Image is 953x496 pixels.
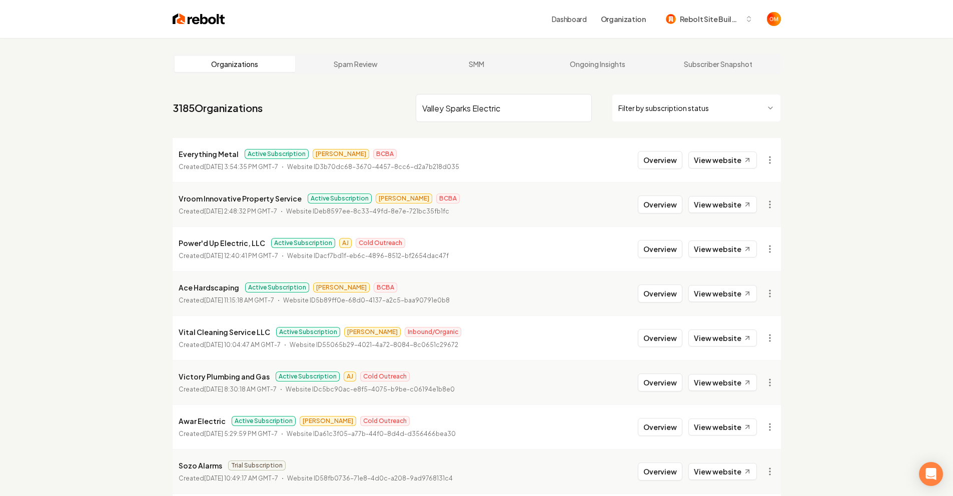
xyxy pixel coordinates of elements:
[245,149,309,159] span: Active Subscription
[179,384,277,394] p: Created
[767,12,781,26] button: Open user button
[179,148,239,160] p: Everything Metal
[179,251,278,261] p: Created
[300,416,356,426] span: [PERSON_NAME]
[245,282,309,292] span: Active Subscription
[287,473,453,483] p: Website ID 58fb0736-71e8-4d0c-a208-9ad9768131c4
[360,371,410,381] span: Cold Outreach
[228,460,286,470] span: Trial Subscription
[179,326,270,338] p: Vital Cleaning Service LLC
[290,340,458,350] p: Website ID 55065b29-4021-4a72-8084-8c0651c29672
[313,149,369,159] span: [PERSON_NAME]
[204,207,277,215] time: [DATE] 2:48:32 PM GMT-7
[287,162,459,172] p: Website ID 3b70dc68-3670-4457-8cc6-d2a7b218d035
[204,385,277,393] time: [DATE] 8:30:18 AM GMT-7
[179,162,278,172] p: Created
[405,327,461,337] span: Inbound/Organic
[666,14,676,24] img: Rebolt Site Builder
[179,415,226,427] p: Awar Electric
[374,282,397,292] span: BCBA
[175,56,296,72] a: Organizations
[204,296,274,304] time: [DATE] 11:15:18 AM GMT-7
[436,193,460,203] span: BCBA
[204,430,278,437] time: [DATE] 5:29:59 PM GMT-7
[767,12,781,26] img: Omar Molai
[283,295,450,305] p: Website ID 5b89ff0e-68d0-4137-a2c5-baa90791e0b8
[344,371,356,381] span: AJ
[638,195,682,213] button: Overview
[688,329,757,346] a: View website
[344,327,401,337] span: [PERSON_NAME]
[638,240,682,258] button: Overview
[339,238,352,248] span: AJ
[173,12,225,26] img: Rebolt Logo
[179,295,274,305] p: Created
[638,284,682,302] button: Overview
[360,416,410,426] span: Cold Outreach
[688,418,757,435] a: View website
[688,463,757,480] a: View website
[688,151,757,168] a: View website
[179,370,270,382] p: Victory Plumbing and Gas
[537,56,658,72] a: Ongoing Insights
[204,252,278,259] time: [DATE] 12:40:41 PM GMT-7
[638,151,682,169] button: Overview
[376,193,432,203] span: [PERSON_NAME]
[638,373,682,391] button: Overview
[287,251,449,261] p: Website ID acf7bd1f-eb6c-4896-8512-bf2654dac47f
[286,206,449,216] p: Website ID eb8597ee-8c33-49fd-8e7e-721bc35fb1fc
[204,474,278,482] time: [DATE] 10:49:17 AM GMT-7
[416,94,592,122] input: Search by name or ID
[356,238,405,248] span: Cold Outreach
[204,163,278,170] time: [DATE] 3:54:35 PM GMT-7
[313,282,370,292] span: [PERSON_NAME]
[287,429,456,439] p: Website ID a61c3f05-a77b-44f0-8d4d-d356466bea30
[595,10,652,28] button: Organization
[179,237,265,249] p: Power'd Up Electric, LLC
[680,14,741,24] span: Rebolt Site Builder
[179,281,239,293] p: Ace Hardscaping
[179,473,278,483] p: Created
[173,101,263,115] a: 3185Organizations
[688,240,757,257] a: View website
[276,371,340,381] span: Active Subscription
[276,327,340,337] span: Active Subscription
[638,418,682,436] button: Overview
[179,459,222,471] p: Sozo Alarms
[271,238,335,248] span: Active Subscription
[179,340,281,350] p: Created
[638,329,682,347] button: Overview
[373,149,397,159] span: BCBA
[416,56,537,72] a: SMM
[295,56,416,72] a: Spam Review
[688,374,757,391] a: View website
[638,462,682,480] button: Overview
[204,341,281,348] time: [DATE] 10:04:47 AM GMT-7
[286,384,455,394] p: Website ID c5bc90ac-e8f5-4075-b9be-c06194e1b8e0
[919,462,943,486] div: Open Intercom Messenger
[552,14,587,24] a: Dashboard
[179,429,278,439] p: Created
[688,285,757,302] a: View website
[688,196,757,213] a: View website
[179,206,277,216] p: Created
[308,193,372,203] span: Active Subscription
[232,416,296,426] span: Active Subscription
[658,56,779,72] a: Subscriber Snapshot
[179,192,302,204] p: Vroom Innovative Property Service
